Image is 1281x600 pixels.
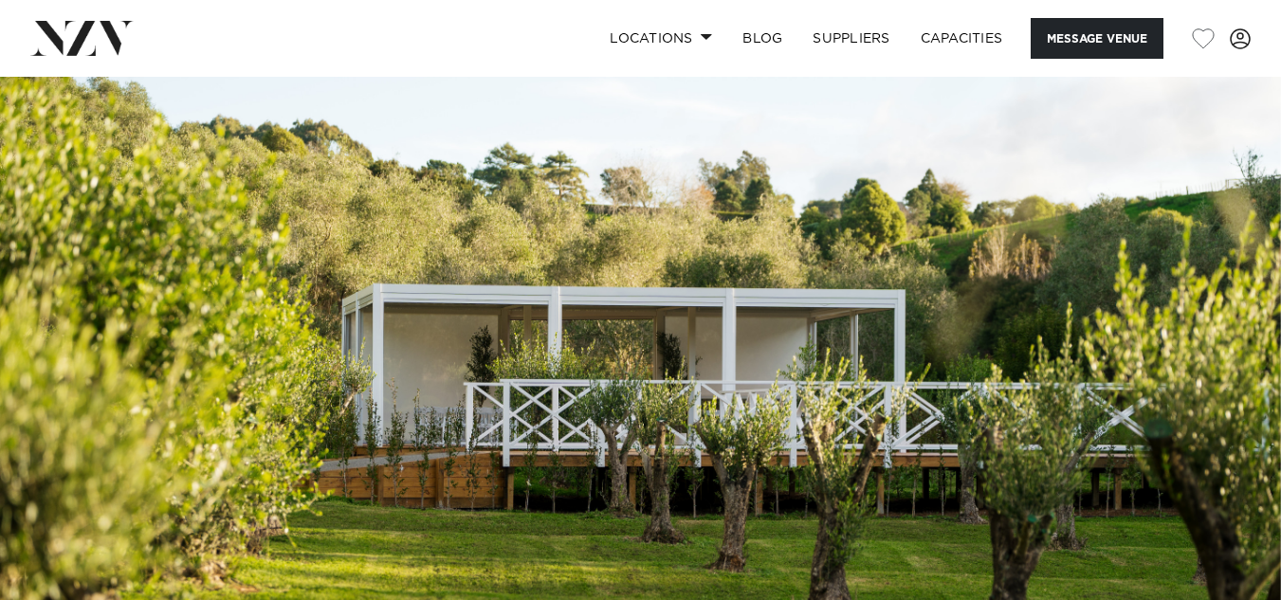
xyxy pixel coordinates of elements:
[906,18,1018,59] a: Capacities
[30,21,134,55] img: nzv-logo.png
[727,18,797,59] a: BLOG
[797,18,905,59] a: SUPPLIERS
[595,18,727,59] a: Locations
[1031,18,1163,59] button: Message Venue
